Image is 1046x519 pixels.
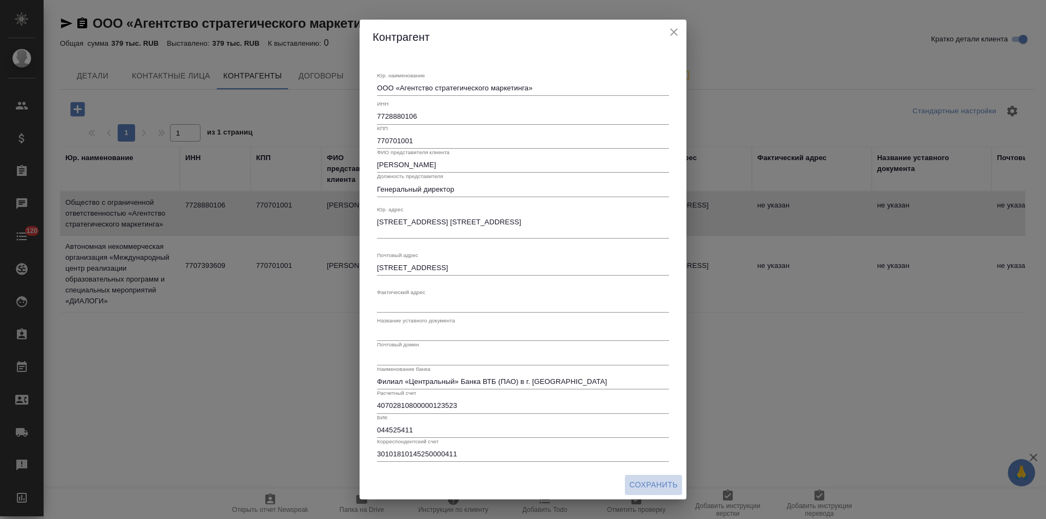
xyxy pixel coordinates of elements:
span: Контрагент [373,31,430,43]
textarea: ООО «Агентство стратегического маркетинга» [377,84,669,92]
label: Корреспондентский счет [377,439,439,444]
textarea: [STREET_ADDRESS] [STREET_ADDRESS] [377,218,669,235]
label: Юр. адрес [377,206,403,212]
label: ИНН [377,101,388,107]
label: КПП [377,125,388,131]
label: Почтовый домен [377,342,419,347]
label: Юр. наименование [377,73,425,78]
label: Должность представителя [377,174,443,179]
label: БИК [377,414,387,420]
button: Сохранить [625,475,682,495]
label: Расчетный счет [377,390,416,396]
label: Почтовый адрес [377,252,418,258]
textarea: [STREET_ADDRESS] [377,264,669,272]
label: Фактический адрес [377,289,425,295]
label: ФИО представителя клиента [377,149,449,155]
span: Сохранить [629,478,678,492]
label: Наименование банка [377,366,430,371]
label: Название уставного документа [377,317,455,323]
button: close [666,24,682,40]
